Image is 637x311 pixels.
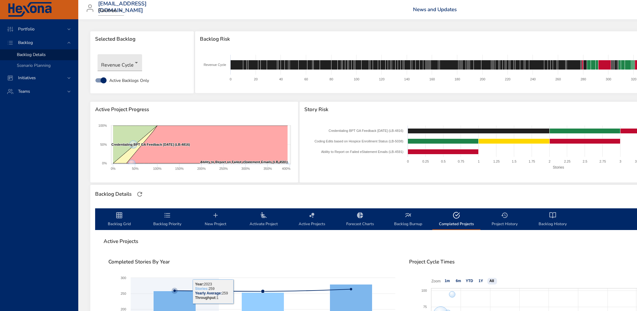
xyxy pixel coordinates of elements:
span: Backlog Priority [147,212,188,228]
text: 300% [241,167,250,170]
span: Portfolio [13,26,39,32]
text: Stories [553,165,564,169]
text: 280 [580,77,586,81]
text: YTD [466,279,473,283]
text: 200 [480,77,485,81]
img: Hexona [7,2,52,17]
span: Scenario Planning [17,63,51,68]
div: Backlog Details [93,189,133,199]
text: Credentialing BPT GA Feedback [DATE] (LB-4816) [329,129,403,132]
text: 75 [423,305,427,309]
text: 220 [505,77,510,81]
text: 0.75 [458,160,464,163]
span: Completed Stories By Year [108,259,398,265]
span: Backlog [13,40,38,45]
text: 40 [279,77,283,81]
text: 260 [555,77,561,81]
span: Active Projects [291,212,332,228]
text: 50% [100,143,107,146]
text: 1 [478,160,480,163]
text: 2.25 [564,160,570,163]
text: 140 [404,77,409,81]
text: 0 [229,77,231,81]
button: Refresh Page [135,190,144,199]
a: News and Updates [413,6,457,13]
text: 1.25 [493,160,499,163]
text: Ability to Report on Failed eStatement Emails (LB-4591) [200,160,288,164]
text: 300 [606,77,611,81]
text: 50% [132,167,138,170]
text: 250 [121,292,126,295]
text: 200 [121,307,126,311]
text: Ability to Report on Failed eStatement Emails (LB-4591) [321,150,403,154]
span: Forecast Charts [340,212,381,228]
text: Coding Edits based on Hospice Enrollment Status (LB-5038) [315,139,403,143]
text: 1.75 [529,160,535,163]
text: Zoom [431,279,441,283]
text: 1.5 [512,160,516,163]
text: 150% [175,167,184,170]
span: Backlog Details [17,52,46,58]
div: Raintree [98,6,124,16]
div: Revenue Cycle [98,54,142,71]
text: 0% [102,161,107,165]
text: 100 [421,289,427,292]
text: 250% [219,167,228,170]
text: 2.5 [583,160,587,163]
text: 0.5 [441,160,446,163]
span: Activate Project [243,212,284,228]
text: 0.25 [422,160,429,163]
text: 350% [263,167,272,170]
span: Completed Projects [436,212,477,228]
span: Initiatives [13,75,41,81]
text: 60 [304,77,308,81]
text: 100 [354,77,359,81]
span: Backlog Grid [99,212,140,228]
text: 400% [282,167,291,170]
span: Backlog History [532,212,573,228]
text: 2.75 [599,160,606,163]
text: 20 [254,77,257,81]
text: 0% [111,167,116,170]
text: 320 [631,77,636,81]
text: 2 [549,160,551,163]
text: 6m [456,279,461,283]
span: Active Backlogs Only [109,77,149,84]
text: Credentialing BPT GA Feedback [DATE] (LB-4816) [111,143,190,146]
text: Revenue Cycle [204,63,226,67]
span: Active Project Progress [95,107,294,113]
text: 1m [445,279,450,283]
h3: [EMAIL_ADDRESS][DOMAIN_NAME] [98,1,147,14]
text: 300 [121,276,126,280]
text: 80 [329,77,333,81]
span: Backlog Burnup [388,212,429,228]
span: Project History [484,212,525,228]
span: Teams [13,89,35,94]
text: 100% [98,124,107,127]
text: 120 [379,77,384,81]
text: All [489,279,494,283]
text: 0 [407,160,409,163]
span: Selected Backlog [95,36,189,42]
text: 240 [530,77,536,81]
text: 1Y [478,279,483,283]
text: 200% [197,167,206,170]
text: 100% [153,167,161,170]
text: 180 [454,77,460,81]
span: New Project [195,212,236,228]
text: 3 [620,160,621,163]
text: 160 [429,77,435,81]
